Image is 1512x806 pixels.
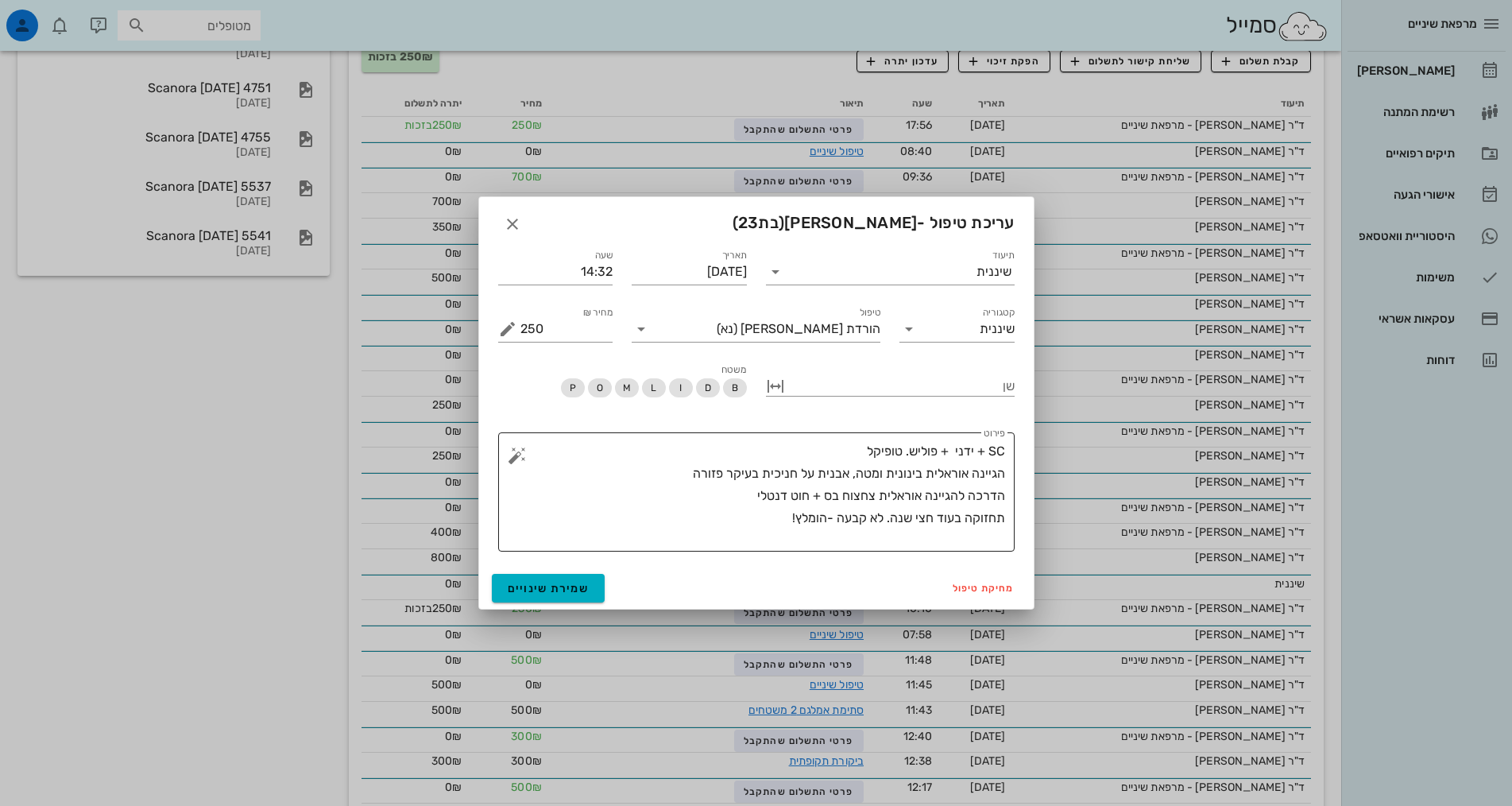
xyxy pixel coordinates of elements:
[508,582,590,595] span: שמירת שינויים
[784,213,917,232] span: [PERSON_NAME]
[679,378,682,397] span: I
[498,320,517,339] button: מחיר ₪ appended action
[992,250,1015,262] label: תיעוד
[622,378,630,397] span: M
[766,259,1015,285] div: תיעודשיננית
[738,213,759,232] span: 23
[596,378,602,397] span: O
[583,307,613,319] label: מחיר ₪
[595,250,613,262] label: שעה
[651,378,656,397] span: L
[953,583,1015,594] span: מחיקת טיפול
[721,250,747,262] label: תאריך
[733,210,1015,235] span: עריכת טיפול -
[946,577,1021,599] button: מחיקת טיפול
[860,307,880,319] label: טיפול
[721,364,746,375] span: משטח
[492,574,605,603] button: שמירת שינויים
[976,265,1011,279] div: שיננית
[704,378,710,397] span: D
[569,378,575,397] span: P
[731,378,737,397] span: B
[717,322,737,336] span: (נא)
[733,213,785,232] span: (בת )
[982,307,1015,319] label: קטגוריה
[984,428,1005,440] label: פירוט
[741,322,880,336] span: הורדת [PERSON_NAME]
